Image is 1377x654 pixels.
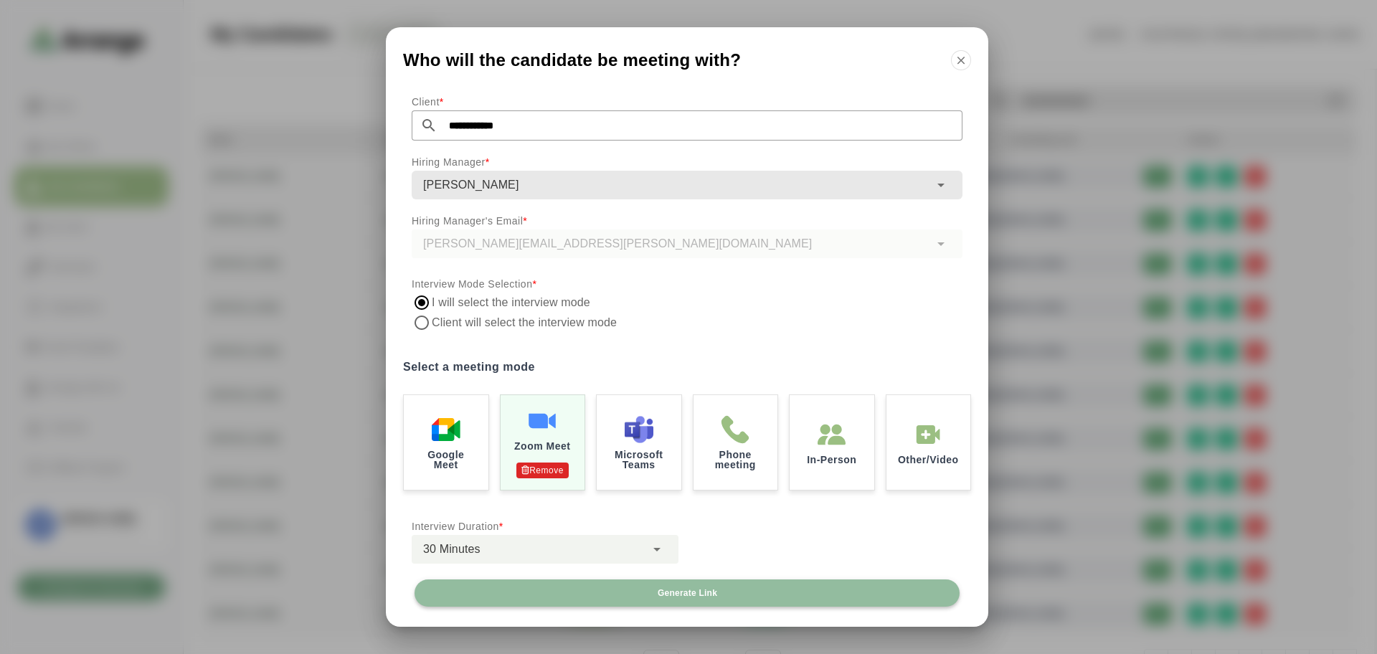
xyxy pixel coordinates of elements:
img: In-Person [818,420,846,449]
label: Select a meeting mode [403,357,971,377]
img: Microsoft Teams [625,415,653,444]
img: Google Meet [432,415,460,444]
p: Interview Mode Selection [412,275,962,293]
img: In-Person [914,420,942,449]
span: Generate Link [657,587,717,599]
p: Remove Authentication [516,463,569,478]
p: Microsoft Teams [608,450,670,470]
p: Other/Video [898,455,959,465]
p: Client [412,93,962,110]
label: Client will select the interview mode [432,313,620,333]
p: Interview Duration [412,518,678,535]
img: Zoom Meet [528,407,557,435]
p: Phone meeting [705,450,767,470]
p: In-Person [807,455,856,465]
p: Google Meet [415,450,477,470]
button: Generate Link [415,579,960,607]
p: Hiring Manager [412,153,962,171]
p: Hiring Manager's Email [412,212,962,229]
span: Who will the candidate be meeting with? [403,52,741,69]
p: Zoom Meet [514,441,570,451]
label: I will select the interview mode [432,293,591,313]
span: 30 Minutes [423,540,481,559]
img: Phone meeting [721,415,749,444]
